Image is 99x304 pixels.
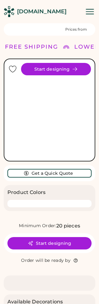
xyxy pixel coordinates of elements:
[7,189,45,196] h3: Product Colors
[8,74,91,157] img: yH5BAEAAAAALAAAAAABAAEAAAIBRAA7
[5,43,58,51] div: FREE SHIPPING
[7,237,92,249] button: Start designing
[7,169,92,178] button: Get a Quick Quote
[56,222,80,230] div: 20 pieces
[65,27,87,32] div: Prices from
[19,223,56,229] div: Minimum Order:
[17,8,67,15] div: [DOMAIN_NAME]
[21,63,91,75] button: Start designing
[21,258,71,264] div: Order will be ready by
[4,6,15,17] img: Rendered Logo - Screens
